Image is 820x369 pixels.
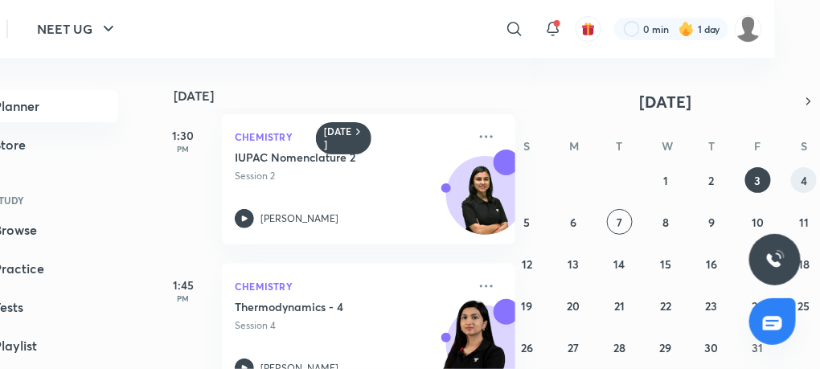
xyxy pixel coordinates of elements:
[614,298,625,314] abbr: October 21, 2025
[660,256,671,272] abbr: October 15, 2025
[745,167,771,193] button: October 3, 2025
[235,150,435,166] h5: IUPAC Nomenclature 2
[260,211,338,226] p: [PERSON_NAME]
[607,334,633,360] button: October 28, 2025
[752,298,764,314] abbr: October 24, 2025
[570,215,576,230] abbr: October 6, 2025
[151,127,215,144] h5: 1:30
[560,334,586,360] button: October 27, 2025
[640,91,692,113] span: [DATE]
[801,138,807,154] abbr: Saturday
[581,22,596,36] img: avatar
[27,13,128,45] button: NEET UG
[515,209,540,235] button: October 5, 2025
[515,251,540,277] button: October 12, 2025
[235,277,467,296] p: Chemistry
[653,293,679,318] button: October 22, 2025
[699,293,724,318] button: October 23, 2025
[801,173,807,188] abbr: October 4, 2025
[560,251,586,277] button: October 13, 2025
[522,256,532,272] abbr: October 12, 2025
[735,15,762,43] img: VAISHNAVI DWIVEDI
[515,334,540,360] button: October 26, 2025
[752,215,764,230] abbr: October 10, 2025
[653,334,679,360] button: October 29, 2025
[755,138,761,154] abbr: Friday
[235,299,435,315] h5: Thermodynamics - 4
[679,21,695,37] img: streak
[752,340,764,355] abbr: October 31, 2025
[662,138,673,154] abbr: Wednesday
[235,169,467,183] p: Session 2
[524,138,531,154] abbr: Sunday
[653,209,679,235] button: October 8, 2025
[607,209,633,235] button: October 7, 2025
[567,298,580,314] abbr: October 20, 2025
[659,340,671,355] abbr: October 29, 2025
[568,340,579,355] abbr: October 27, 2025
[614,256,625,272] abbr: October 14, 2025
[447,165,524,242] img: Avatar
[607,251,633,277] button: October 14, 2025
[745,209,771,235] button: October 10, 2025
[235,318,467,333] p: Session 4
[708,138,715,154] abbr: Thursday
[706,256,717,272] abbr: October 16, 2025
[653,167,679,193] button: October 1, 2025
[524,215,531,230] abbr: October 5, 2025
[522,298,533,314] abbr: October 19, 2025
[699,167,724,193] button: October 2, 2025
[560,293,586,318] button: October 20, 2025
[568,256,579,272] abbr: October 13, 2025
[799,215,809,230] abbr: October 11, 2025
[660,298,671,314] abbr: October 22, 2025
[151,144,215,154] p: PM
[617,138,623,154] abbr: Tuesday
[708,215,715,230] abbr: October 9, 2025
[151,293,215,303] p: PM
[699,209,724,235] button: October 9, 2025
[515,293,540,318] button: October 19, 2025
[617,215,622,230] abbr: October 7, 2025
[521,340,533,355] abbr: October 26, 2025
[607,293,633,318] button: October 21, 2025
[709,173,715,188] abbr: October 2, 2025
[174,89,531,102] h4: [DATE]
[663,173,668,188] abbr: October 1, 2025
[705,340,719,355] abbr: October 30, 2025
[613,340,625,355] abbr: October 28, 2025
[791,293,817,318] button: October 25, 2025
[576,16,601,42] button: avatar
[699,334,724,360] button: October 30, 2025
[745,251,771,277] button: October 17, 2025
[662,215,669,230] abbr: October 8, 2025
[534,90,797,113] button: [DATE]
[798,256,810,272] abbr: October 18, 2025
[699,251,724,277] button: October 16, 2025
[791,209,817,235] button: October 11, 2025
[798,298,810,314] abbr: October 25, 2025
[791,167,817,193] button: October 4, 2025
[560,209,586,235] button: October 6, 2025
[324,125,352,151] h6: [DATE]
[706,298,718,314] abbr: October 23, 2025
[745,293,771,318] button: October 24, 2025
[765,250,785,269] img: ttu
[745,334,771,360] button: October 31, 2025
[791,251,817,277] button: October 18, 2025
[235,127,467,146] p: Chemistry
[755,173,761,188] abbr: October 3, 2025
[653,251,679,277] button: October 15, 2025
[151,277,215,293] h5: 1:45
[569,138,579,154] abbr: Monday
